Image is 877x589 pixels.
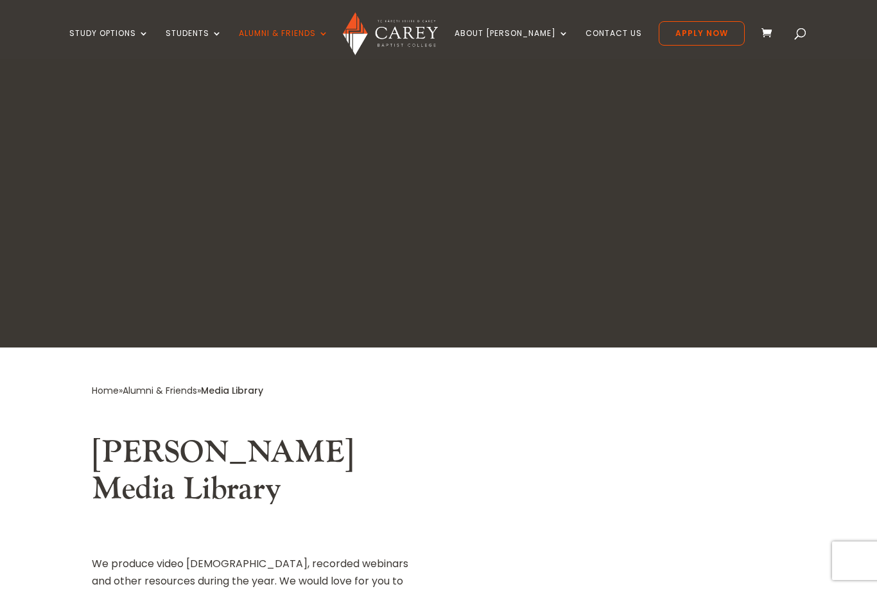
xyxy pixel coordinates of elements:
[92,384,263,397] span: » »
[239,29,329,59] a: Alumni & Friends
[455,29,569,59] a: About [PERSON_NAME]
[166,29,222,59] a: Students
[69,29,149,59] a: Study Options
[201,384,263,397] span: Media Library
[123,384,197,397] a: Alumni & Friends
[659,21,745,46] a: Apply Now
[586,29,642,59] a: Contact Us
[343,12,437,55] img: Carey Baptist College
[92,434,419,514] h2: [PERSON_NAME] Media Library
[92,384,119,397] a: Home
